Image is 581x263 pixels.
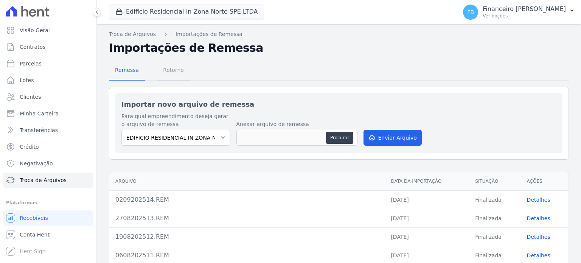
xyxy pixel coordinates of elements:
[20,231,50,238] span: Conta Hent
[20,110,59,117] span: Minha Carteira
[3,106,93,121] a: Minha Carteira
[3,123,93,138] a: Transferências
[20,126,58,134] span: Transferências
[527,215,550,221] a: Detalhes
[385,172,469,191] th: Data da Importação
[3,139,93,154] a: Crédito
[20,60,42,67] span: Parcelas
[527,234,550,240] a: Detalhes
[385,209,469,227] td: [DATE]
[527,197,550,203] a: Detalhes
[385,227,469,246] td: [DATE]
[236,120,357,128] label: Anexar arquivo de remessa
[364,130,422,146] button: Enviar Arquivo
[6,198,90,207] div: Plataformas
[469,209,520,227] td: Finalizada
[3,210,93,226] a: Recebíveis
[521,172,569,191] th: Ações
[109,61,145,81] a: Remessa
[3,156,93,171] a: Negativação
[20,176,67,184] span: Troca de Arquivos
[109,5,264,19] button: Edificio Residencial In Zona Norte SPE LTDA
[115,195,379,204] div: 0209202514.REM
[20,143,39,151] span: Crédito
[109,30,569,38] nav: Breadcrumb
[483,5,566,13] p: Financeiro [PERSON_NAME]
[20,43,45,51] span: Contratos
[20,214,48,222] span: Recebíveis
[385,190,469,209] td: [DATE]
[109,61,190,81] nav: Tab selector
[3,227,93,242] a: Conta Hent
[326,132,353,144] button: Procurar
[20,76,34,84] span: Lotes
[109,172,385,191] th: Arquivo
[457,2,581,23] button: FB Financeiro [PERSON_NAME] Ver opções
[110,62,143,78] span: Remessa
[3,89,93,104] a: Clientes
[3,39,93,54] a: Contratos
[121,112,230,128] label: Para qual empreendimento deseja gerar o arquivo de remessa
[109,30,156,38] a: Troca de Arquivos
[115,251,379,260] div: 0608202511.REM
[20,26,50,34] span: Visão Geral
[115,214,379,223] div: 2708202513.REM
[3,173,93,188] a: Troca de Arquivos
[176,30,242,38] a: Importações de Remessa
[467,9,474,15] span: FB
[469,227,520,246] td: Finalizada
[20,93,41,101] span: Clientes
[157,61,190,81] a: Retorno
[3,73,93,88] a: Lotes
[527,252,550,258] a: Detalhes
[109,41,569,55] h2: Importações de Remessa
[158,62,188,78] span: Retorno
[483,13,566,19] p: Ver opções
[121,99,556,109] h2: Importar novo arquivo de remessa
[20,160,53,167] span: Negativação
[115,232,379,241] div: 1908202512.REM
[469,190,520,209] td: Finalizada
[3,56,93,71] a: Parcelas
[3,23,93,38] a: Visão Geral
[469,172,520,191] th: Situação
